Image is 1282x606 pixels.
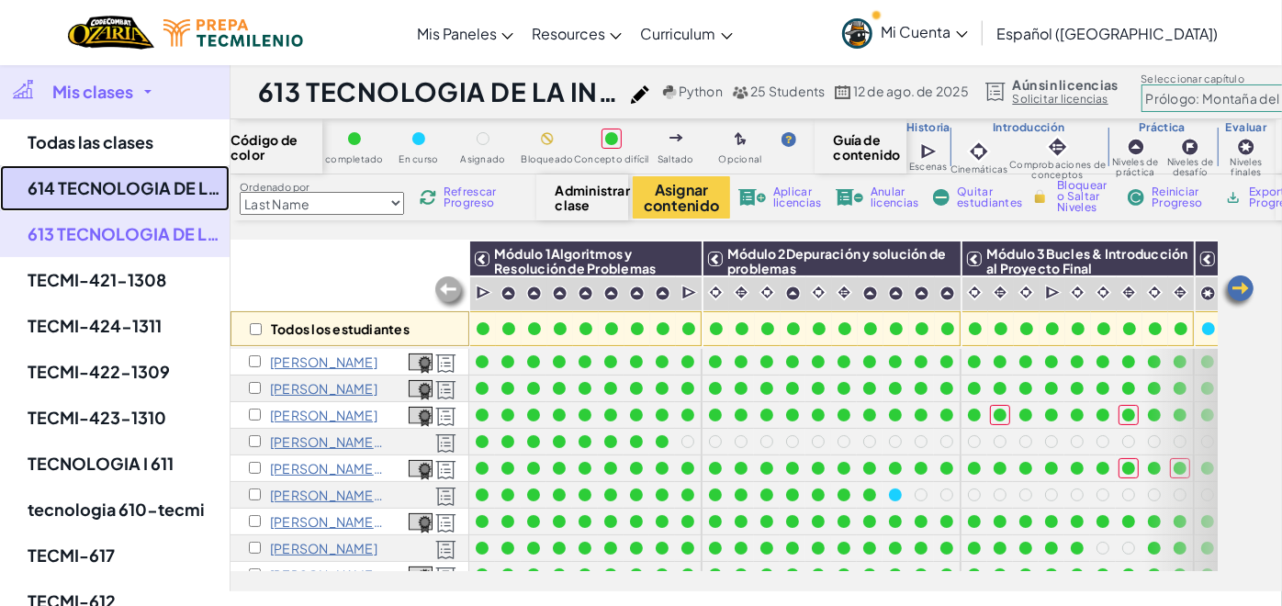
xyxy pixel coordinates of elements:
img: Licensed [435,487,456,507]
img: IconPracticeLevel.svg [1127,138,1145,156]
span: Niveles finales [1217,157,1276,177]
a: View Course Completion Certificate [409,457,433,478]
img: IconCutscene.svg [1045,284,1063,302]
img: Licensed [435,433,456,454]
img: IconPracticeLevel.svg [939,286,955,301]
a: Español ([GEOGRAPHIC_DATA]) [988,8,1228,58]
img: Licensed [435,460,456,480]
img: IconPracticeLevel.svg [888,286,904,301]
img: IconInteractive.svg [1120,284,1138,301]
span: Reiniciar Progreso [1152,186,1209,208]
img: IconCinematic.svg [1069,284,1086,301]
span: Concepto difícil [574,154,649,164]
img: IconRemoveStudents.svg [933,189,950,206]
span: Módulo 3Bucles & Introducción al Proyecto Final [986,245,1188,276]
h3: Historia [906,120,950,135]
img: IconCutscene.svg [681,284,699,302]
label: Ordenado por [240,180,404,195]
img: certificate-icon.png [409,353,433,374]
img: IconLicenseApply.svg [738,189,766,206]
span: Escenas [909,162,948,172]
span: Resources [532,24,605,43]
img: IconCinematic.svg [1146,284,1164,301]
img: Arrow_Left_Inactive.png [433,275,469,311]
img: IconInteractive.svg [992,284,1009,301]
img: calendar.svg [835,85,851,99]
h3: Evaluar [1217,120,1276,135]
h3: Introducción [950,120,1108,135]
a: Mi Cuenta [833,4,977,62]
img: IconReset.svg [1128,189,1144,206]
img: IconCinematic.svg [966,139,992,164]
img: IconLock.svg [1030,188,1050,205]
img: MultipleUsers.png [732,85,748,99]
img: certificate-icon.png [409,407,433,427]
img: IconPracticeLevel.svg [862,286,878,301]
img: IconLicenseRevoke.svg [836,189,863,206]
img: certificate-icon.png [409,513,433,533]
img: IconPracticeLevel.svg [629,286,645,301]
a: View Course Completion Certificate [409,377,433,398]
span: Asignado [461,154,506,164]
a: Curriculum [631,8,742,58]
img: Licensed [435,407,456,427]
span: Anular licencias [871,186,918,208]
span: Quitar estudiantes [957,186,1022,208]
img: IconCutscene.svg [920,141,939,162]
img: IconReload.svg [420,189,436,206]
p: Antonio Ramirez Barreda B [270,381,377,396]
span: Guía de contenido [834,132,888,162]
img: IconCinematic.svg [810,284,827,301]
p: Shantal Gonzalez Carrillo C [270,461,385,476]
span: Opcional [719,154,762,164]
img: IconCinematic.svg [1018,284,1035,301]
img: IconPracticeLevel.svg [603,286,619,301]
p: Todos los estudiantes [271,321,410,336]
img: Licensed [435,380,456,400]
img: IconCapstoneLevel.svg [1200,286,1216,301]
img: python.png [663,85,677,99]
img: Arrow_Left.png [1220,274,1256,310]
a: Resources [523,8,631,58]
span: Refrescar Progreso [444,186,500,208]
a: View Course Completion Certificate [409,511,433,532]
img: IconInteractive.svg [1045,134,1071,160]
span: Comprobaciones de conceptos [1008,160,1108,180]
img: IconPracticeLevel.svg [655,286,670,301]
span: Cinemáticas [950,164,1008,174]
img: certificate-icon.png [409,567,433,587]
span: Niveles de desafío [1164,157,1217,177]
img: IconSkippedLevel.svg [669,134,683,141]
img: IconPracticeLevel.svg [526,286,542,301]
img: IconCinematic.svg [1095,284,1112,301]
img: iconPencil.svg [631,85,649,104]
img: IconCapstoneLevel.svg [1237,138,1255,156]
span: Curriculum [640,24,716,43]
span: Español ([GEOGRAPHIC_DATA]) [997,24,1219,43]
span: completado [325,154,383,164]
img: IconCinematic.svg [966,284,984,301]
span: Módulo 1Algoritmos y Resolución de Problemas [494,245,656,276]
img: Home [68,14,153,51]
span: Código de color [231,132,322,162]
img: certificate-icon.png [409,380,433,400]
img: IconPracticeLevel.svg [914,286,929,301]
img: IconCinematic.svg [759,284,776,301]
img: Tecmilenio logo [163,19,303,47]
img: IconInteractive.svg [733,284,750,301]
img: IconArchive.svg [1225,189,1242,206]
span: Bloqueado [521,154,573,164]
img: avatar [842,18,872,49]
img: IconChallengeLevel.svg [1181,138,1199,156]
span: 12 de ago. de 2025 [853,83,969,99]
p: Santiago Ulises Garcia Corrales C [270,434,385,449]
img: IconHint.svg [782,132,796,147]
span: Niveles de práctica [1108,157,1164,177]
span: Python [679,83,723,99]
span: Aún sin licencias [1013,77,1119,92]
img: IconInteractive.svg [1172,284,1189,301]
img: IconPracticeLevel.svg [552,286,568,301]
span: Bloquear o Saltar Niveles [1057,180,1111,213]
a: View Course Completion Certificate [409,404,433,425]
a: Ozaria by CodeCombat logo [68,14,153,51]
